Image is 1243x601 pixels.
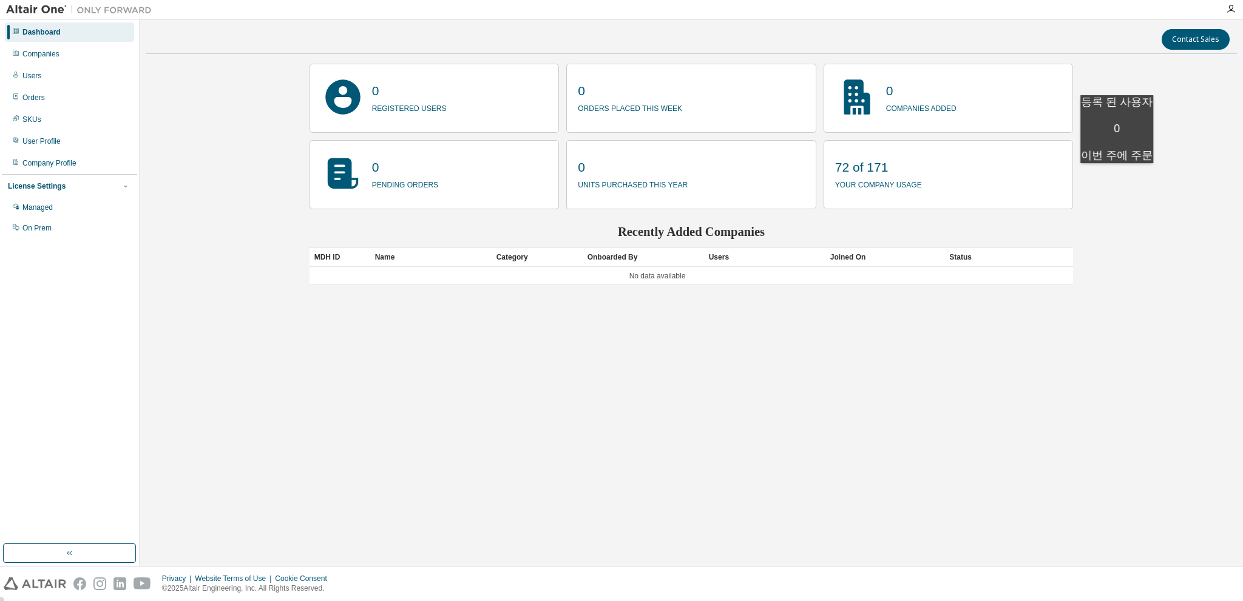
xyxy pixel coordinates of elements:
div: License Settings [8,181,66,191]
div: Users [22,71,41,81]
div: Joined On [830,247,940,267]
p: 0 [372,158,438,176]
div: Company Profile [22,158,76,168]
div: On Prem [22,223,52,233]
p: 0 [886,82,957,100]
button: Contact Sales [1162,29,1230,50]
div: Status [949,247,1000,267]
div: Onboarded By [588,247,699,267]
td: No data available [310,267,1006,285]
div: Managed [22,203,53,212]
p: companies added [886,100,957,114]
div: Privacy [162,574,195,583]
div: Cookie Consent [275,574,334,583]
p: 0 [578,82,682,100]
img: youtube.svg [134,577,151,590]
div: User Profile [22,136,61,146]
img: instagram.svg [93,577,106,590]
div: Name [375,247,487,267]
div: Companies [22,49,59,59]
img: Altair One [6,4,158,16]
p: © 2025 Altair Engineering, Inc. All Rights Reserved. [162,583,334,594]
p: 72 of 171 [835,158,922,176]
img: altair_logo.svg [4,577,66,590]
div: Users [709,247,821,267]
div: Dashboard [22,27,61,37]
div: Orders [22,93,45,102]
p: pending orders [372,176,438,190]
h2: Recently Added Companies [310,224,1074,240]
div: MDH ID [314,247,365,267]
img: linkedin.svg [113,577,126,590]
div: Website Terms of Use [195,574,275,583]
div: SKUs [22,115,41,124]
p: 0 [578,158,688,176]
p: orders placed this week [578,100,682,114]
img: facebook.svg [73,577,86,590]
p: registered users [372,100,447,114]
p: your company usage [835,176,922,190]
p: 0 [372,82,447,100]
p: units purchased this year [578,176,688,190]
div: Category [496,247,578,267]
